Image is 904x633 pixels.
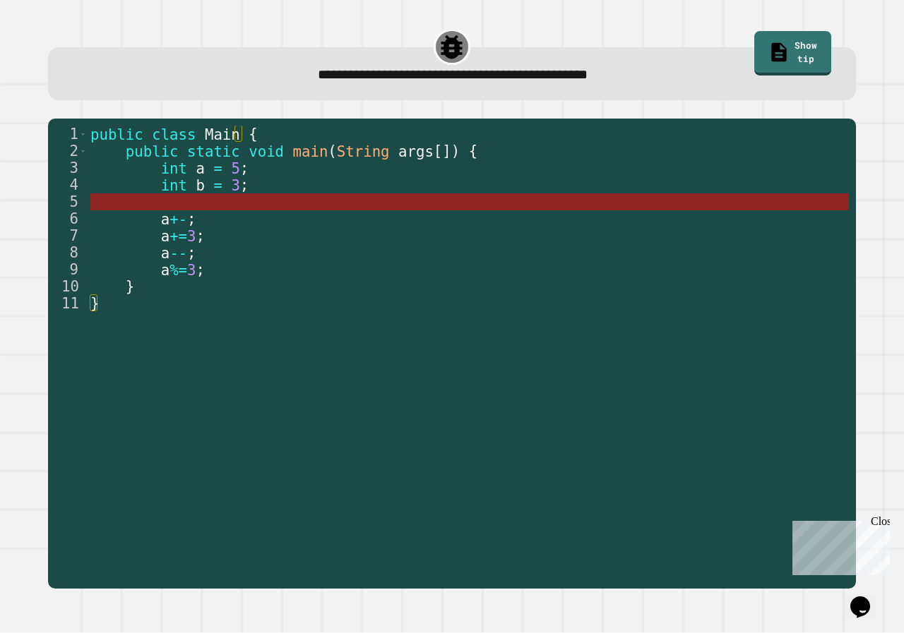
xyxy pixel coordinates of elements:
div: 2 [48,143,88,159]
span: Toggle code folding, rows 1 through 11 [79,126,87,143]
span: a [161,262,169,279]
div: 7 [48,227,88,244]
div: 11 [48,295,88,312]
span: public [90,126,143,143]
span: += [170,228,188,245]
span: static [187,143,240,160]
div: 5 [48,193,88,210]
span: -- [170,245,188,262]
span: main [293,143,328,160]
span: a [161,245,169,262]
span: 3 [187,262,196,279]
span: a [161,211,169,228]
span: public [126,143,179,160]
span: int [161,177,187,194]
div: 8 [48,244,88,261]
span: 3 [187,228,196,245]
span: +- [170,211,188,228]
span: class [153,126,196,143]
span: int [161,160,187,177]
span: = [214,160,222,177]
a: Show tip [754,31,831,76]
span: 5 [232,160,240,177]
span: void [249,143,285,160]
span: = [214,177,222,194]
span: String [337,143,390,160]
span: a [161,228,169,245]
div: 10 [48,278,88,295]
span: Toggle code folding, rows 2 through 10 [79,143,87,159]
span: 3 [232,177,240,194]
iframe: chat widget [845,577,890,619]
span: %= [170,262,188,279]
div: 3 [48,159,88,176]
span: Main [205,126,240,143]
span: args [398,143,434,160]
div: 6 [48,210,88,227]
div: Chat with us now!Close [6,6,97,90]
span: b [196,177,205,194]
span: a [196,160,205,177]
div: 4 [48,176,88,193]
iframe: chat widget [787,515,890,575]
div: 9 [48,261,88,278]
div: 1 [48,126,88,143]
